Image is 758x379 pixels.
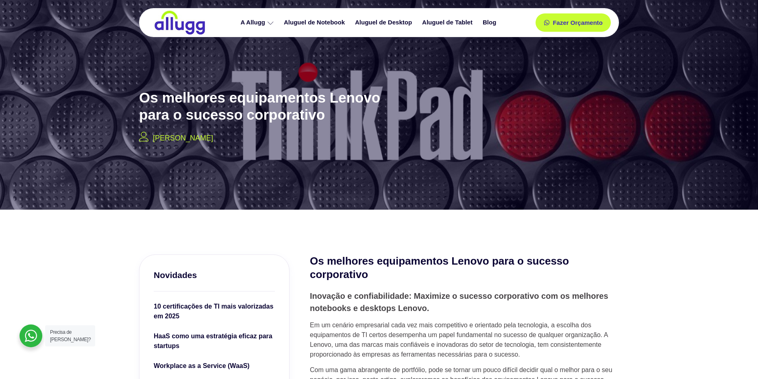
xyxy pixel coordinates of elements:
[236,15,280,30] a: A Allugg
[351,15,418,30] a: Aluguel de Desktop
[479,15,502,30] a: Blog
[280,15,351,30] a: Aluguel de Notebook
[153,133,213,144] p: [PERSON_NAME]
[153,10,206,35] img: locação de TI é Allugg
[310,254,619,282] h2: Os melhores equipamentos Lenovo para o sucesso corporativo
[154,302,275,323] a: 10 certificações de TI mais valorizadas em 2025
[310,291,608,313] strong: Inovação e confiabilidade: Maximize o sucesso corporativo com os melhores notebooks e desktops Le...
[418,15,479,30] a: Aluguel de Tablet
[154,331,275,353] a: HaaS como uma estratégia eficaz para startups
[50,329,91,342] span: Precisa de [PERSON_NAME]?
[553,20,603,26] span: Fazer Orçamento
[154,361,275,373] a: Workplace as a Service (WaaS)
[310,320,619,359] p: Em um cenário empresarial cada vez mais competitivo e orientado pela tecnologia, a escolha dos eq...
[536,13,611,32] a: Fazer Orçamento
[154,269,275,281] h3: Novidades
[139,89,399,123] h2: Os melhores equipamentos Lenovo para o sucesso corporativo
